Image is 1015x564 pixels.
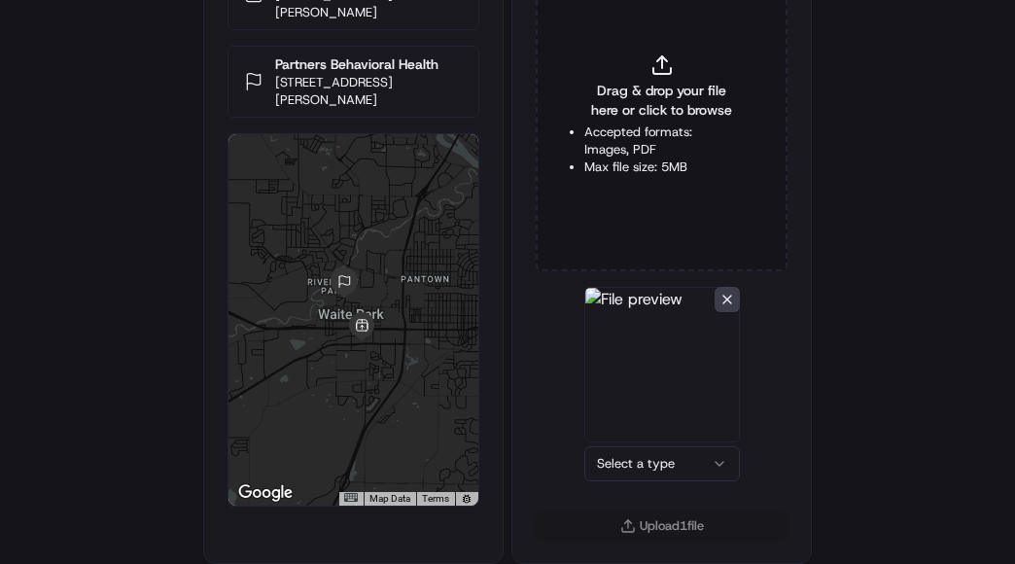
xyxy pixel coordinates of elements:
img: Google [233,480,297,506]
li: Accepted formats: Images, PDF [584,123,739,159]
a: Open this area in Google Maps (opens a new window) [233,480,297,506]
button: Keyboard shortcuts [344,493,358,502]
span: Drag & drop your file here or click to browse [584,81,739,120]
a: Terms [422,493,449,504]
p: [STREET_ADDRESS][PERSON_NAME] [275,74,463,109]
a: Report errors in the road map or imagery to Google [461,493,472,505]
p: Partners Behavioral Health [275,54,463,74]
button: Map Data [369,492,410,506]
img: File preview [584,287,740,442]
li: Max file size: 5MB [584,159,739,176]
